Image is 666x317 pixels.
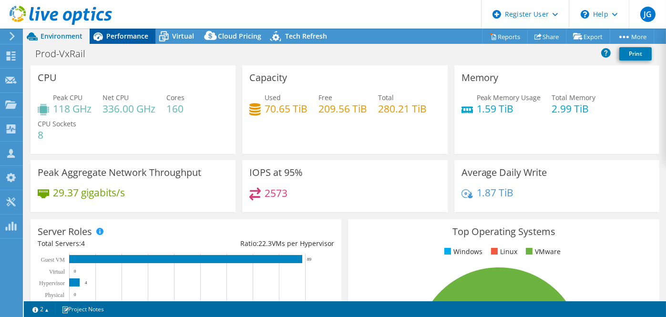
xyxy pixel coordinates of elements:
[53,187,125,198] h4: 29.37 gigabits/s
[106,31,148,41] span: Performance
[55,303,111,315] a: Project Notes
[31,49,100,59] h1: Prod-VxRail
[102,103,155,114] h4: 336.00 GHz
[482,29,528,44] a: Reports
[81,239,85,248] span: 4
[102,93,129,102] span: Net CPU
[489,246,517,257] li: Linux
[477,103,541,114] h4: 1.59 TiB
[166,103,184,114] h4: 160
[38,167,201,178] h3: Peak Aggregate Network Throughput
[527,29,566,44] a: Share
[45,292,64,298] text: Physical
[318,93,332,102] span: Free
[249,72,287,83] h3: Capacity
[318,103,367,114] h4: 209.56 TiB
[265,188,287,198] h4: 2573
[39,280,65,286] text: Hypervisor
[552,93,596,102] span: Total Memory
[85,280,87,285] text: 4
[74,292,76,297] text: 0
[38,226,92,237] h3: Server Roles
[186,238,334,249] div: Ratio: VMs per Hypervisor
[265,93,281,102] span: Used
[477,93,541,102] span: Peak Memory Usage
[581,10,589,19] svg: \n
[166,93,184,102] span: Cores
[610,29,654,44] a: More
[41,256,65,263] text: Guest VM
[566,29,610,44] a: Export
[378,103,427,114] h4: 280.21 TiB
[355,226,652,237] h3: Top Operating Systems
[378,93,394,102] span: Total
[41,31,82,41] span: Environment
[38,72,57,83] h3: CPU
[38,238,186,249] div: Total Servers:
[461,167,547,178] h3: Average Daily Write
[265,103,307,114] h4: 70.65 TiB
[442,246,482,257] li: Windows
[49,268,65,275] text: Virtual
[218,31,261,41] span: Cloud Pricing
[461,72,499,83] h3: Memory
[640,7,656,22] span: JG
[53,93,82,102] span: Peak CPU
[249,167,303,178] h3: IOPS at 95%
[619,47,652,61] a: Print
[53,103,92,114] h4: 118 GHz
[307,257,312,262] text: 89
[477,187,514,198] h4: 1.87 TiB
[285,31,327,41] span: Tech Refresh
[74,269,76,274] text: 0
[552,103,596,114] h4: 2.99 TiB
[523,246,561,257] li: VMware
[38,119,76,128] span: CPU Sockets
[258,239,272,248] span: 22.3
[38,130,76,140] h4: 8
[172,31,194,41] span: Virtual
[26,303,55,315] a: 2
